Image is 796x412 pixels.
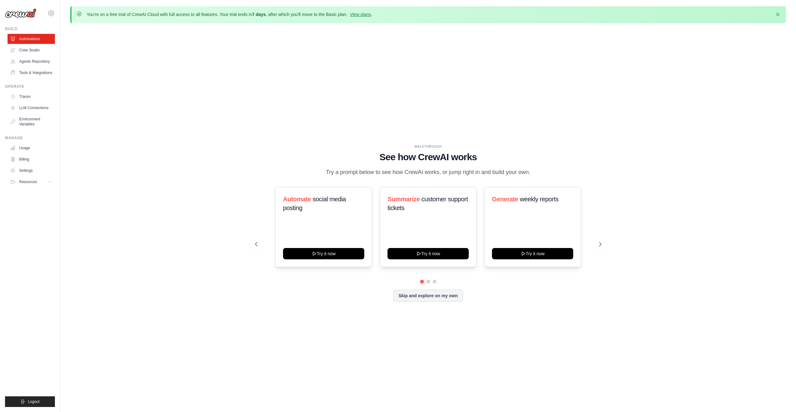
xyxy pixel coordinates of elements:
[8,154,55,164] a: Billing
[255,151,601,163] h1: See how CrewAI works
[393,290,463,302] button: Skip and explore on my own
[5,8,36,18] img: Logo
[387,248,469,259] button: Try it now
[492,248,573,259] button: Try it now
[283,196,346,211] span: social media posting
[323,168,534,177] p: Try a prompt below to see how CrewAI works, or jump right in and build your own.
[255,144,601,149] div: WALKTHROUGH
[765,382,796,412] iframe: Chat Widget
[8,103,55,113] a: LLM Connections
[5,26,55,31] div: Build
[283,248,364,259] button: Try it now
[350,12,371,17] a: View plans
[8,68,55,78] a: Tools & Integrations
[283,196,311,203] span: Automate
[8,166,55,176] a: Settings
[5,135,55,140] div: Manage
[492,196,518,203] span: Generate
[387,196,468,211] span: customer support tickets
[8,34,55,44] a: Automations
[87,11,372,18] p: You're on a free trial of CrewAI Cloud with full access to all features. Your trial ends in , aft...
[520,196,558,203] span: weekly reports
[252,12,266,17] strong: 7 days
[8,114,55,129] a: Environment Variables
[8,143,55,153] a: Usage
[387,196,420,203] span: Summarize
[8,92,55,102] a: Traces
[5,84,55,89] div: Operate
[8,177,55,187] button: Resources
[8,45,55,55] a: Crew Studio
[28,399,40,404] span: Logout
[8,56,55,66] a: Agents Repository
[5,396,55,407] button: Logout
[19,179,37,184] span: Resources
